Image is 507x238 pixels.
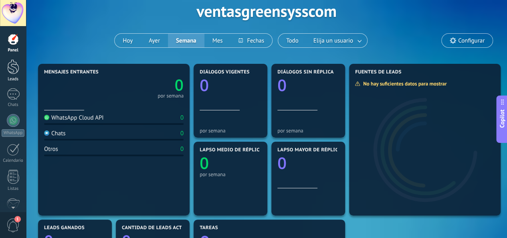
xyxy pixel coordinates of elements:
[114,74,184,96] a: 0
[44,130,49,136] img: Chats
[180,114,184,122] div: 0
[44,130,66,137] div: Chats
[200,74,209,96] text: 0
[2,48,25,53] div: Panel
[2,129,24,137] div: WhatsApp
[2,158,25,163] div: Calendario
[180,145,184,153] div: 0
[204,34,231,47] button: Mes
[312,35,355,46] span: Elija un usuario
[200,225,218,231] span: Tareas
[200,152,209,174] text: 0
[115,34,141,47] button: Hoy
[141,34,168,47] button: Ayer
[498,109,506,128] span: Copilot
[355,80,452,87] div: No hay suficientes datos para mostrar
[175,74,184,96] text: 0
[230,34,272,47] button: Fechas
[277,69,334,75] span: Diálogos sin réplica
[2,102,25,108] div: Chats
[277,147,341,153] span: Lapso mayor de réplica
[14,216,21,222] span: 1
[44,115,49,120] img: WhatsApp Cloud API
[122,225,194,231] span: Cantidad de leads activos
[458,37,485,44] span: Configurar
[168,34,204,47] button: Semana
[355,69,402,75] span: Fuentes de leads
[44,225,85,231] span: Leads ganados
[44,145,58,153] div: Otros
[278,34,307,47] button: Todo
[2,77,25,82] div: Leads
[307,34,367,47] button: Elija un usuario
[200,128,261,134] div: por semana
[158,94,184,98] div: por semana
[44,114,104,122] div: WhatsApp Cloud API
[277,74,287,96] text: 0
[200,171,261,177] div: por semana
[277,128,339,134] div: por semana
[277,152,287,174] text: 0
[200,69,250,75] span: Diálogos vigentes
[2,186,25,191] div: Listas
[200,147,263,153] span: Lapso medio de réplica
[180,130,184,137] div: 0
[44,69,99,75] span: Mensajes entrantes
